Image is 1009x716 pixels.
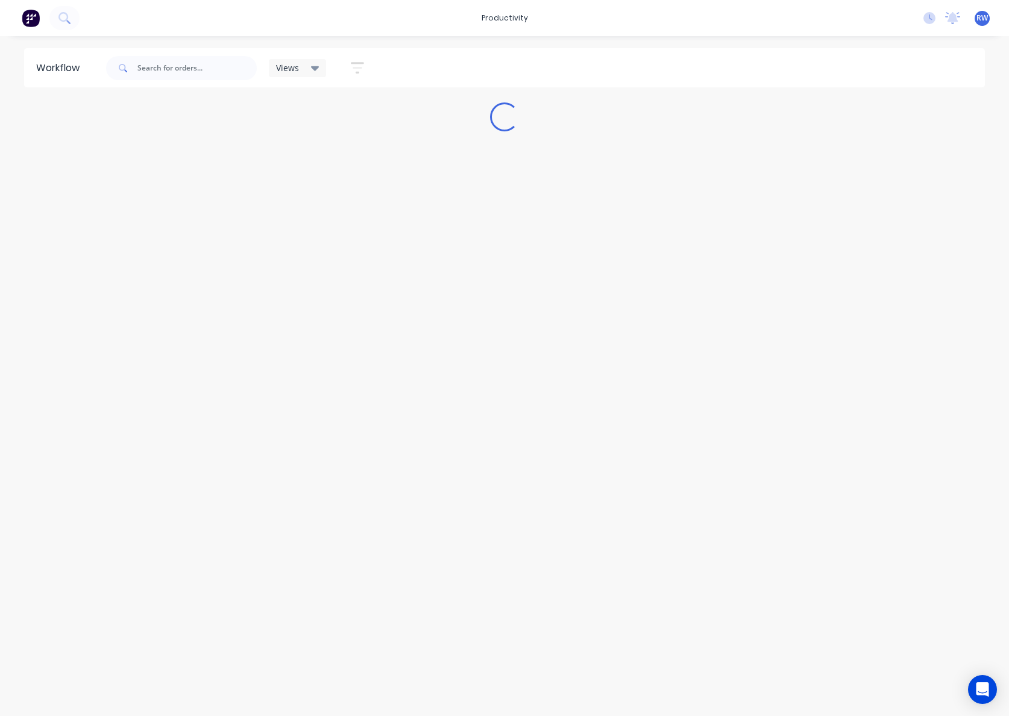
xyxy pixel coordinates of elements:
[476,9,534,27] div: productivity
[976,13,988,24] span: RW
[276,61,299,74] span: Views
[36,61,86,75] div: Workflow
[137,56,257,80] input: Search for orders...
[22,9,40,27] img: Factory
[968,675,997,704] div: Open Intercom Messenger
